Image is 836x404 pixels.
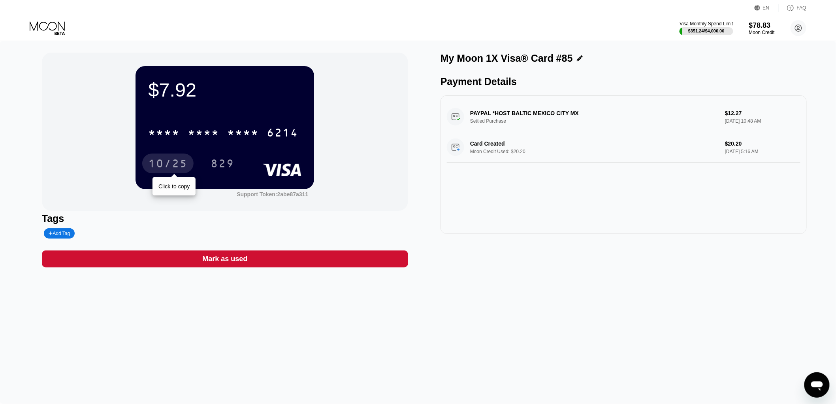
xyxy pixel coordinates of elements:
[42,213,408,224] div: Tags
[158,183,190,190] div: Click to copy
[755,4,779,12] div: EN
[202,254,247,264] div: Mark as used
[44,228,75,239] div: Add Tag
[763,5,770,11] div: EN
[804,372,830,398] iframe: Button to launch messaging window
[779,4,806,12] div: FAQ
[749,21,775,35] div: $78.83Moon Credit
[680,21,733,35] div: Visa Monthly Spend Limit$351.24/$4,000.00
[148,158,188,171] div: 10/25
[688,28,725,33] div: $351.24 / $4,000.00
[441,53,573,64] div: My Moon 1X Visa® Card #85
[42,250,408,267] div: Mark as used
[237,191,308,197] div: Support Token: 2abe87a311
[237,191,308,197] div: Support Token:2abe87a311
[267,127,298,140] div: 6214
[148,79,301,101] div: $7.92
[749,21,775,30] div: $78.83
[49,231,70,236] div: Add Tag
[205,154,240,173] div: 829
[797,5,806,11] div: FAQ
[441,76,807,87] div: Payment Details
[680,21,733,27] div: Visa Monthly Spend Limit
[211,158,234,171] div: 829
[749,30,775,35] div: Moon Credit
[142,154,194,173] div: 10/25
